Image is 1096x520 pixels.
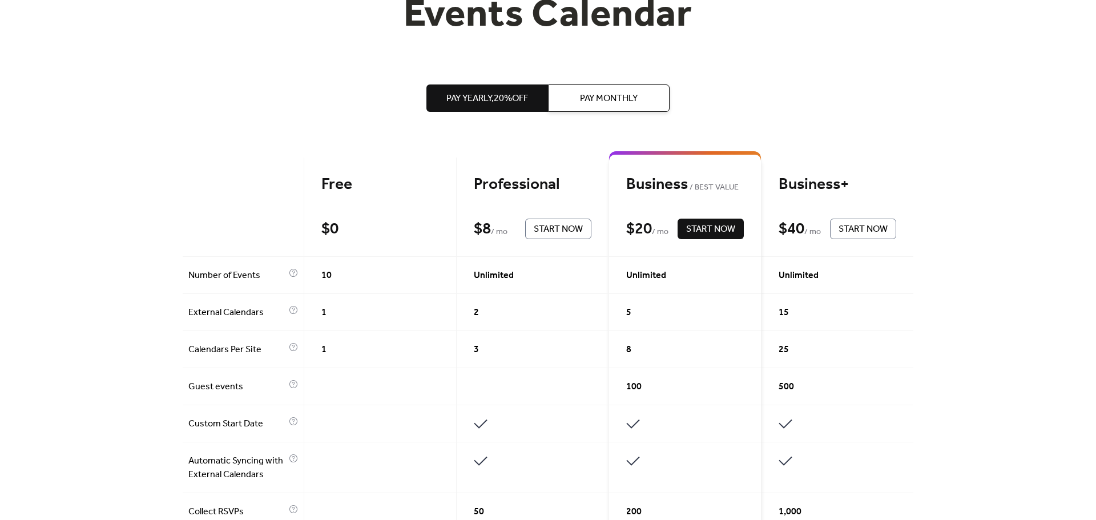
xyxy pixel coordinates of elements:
span: 50 [474,505,484,519]
span: 15 [779,306,789,320]
div: Business [626,175,744,195]
span: Pay Yearly, 20% off [446,92,528,106]
span: BEST VALUE [688,181,739,195]
button: Pay Monthly [548,84,670,112]
span: 100 [626,380,642,394]
button: Start Now [525,219,591,239]
div: $ 20 [626,219,652,239]
span: Custom Start Date [188,417,286,431]
span: 10 [321,269,332,283]
span: Pay Monthly [580,92,638,106]
span: Unlimited [626,269,666,283]
div: $ 0 [321,219,339,239]
span: External Calendars [188,306,286,320]
span: 2 [474,306,479,320]
span: Automatic Syncing with External Calendars [188,454,286,482]
span: 3 [474,343,479,357]
span: Start Now [534,223,583,236]
div: Free [321,175,439,195]
span: / mo [804,225,821,239]
button: Start Now [830,219,896,239]
span: Unlimited [779,269,819,283]
span: Unlimited [474,269,514,283]
span: Collect RSVPs [188,505,286,519]
span: Guest events [188,380,286,394]
span: / mo [652,225,668,239]
button: Start Now [678,219,744,239]
span: Calendars Per Site [188,343,286,357]
span: Start Now [839,223,888,236]
button: Pay Yearly,20%off [426,84,548,112]
span: 1,000 [779,505,801,519]
span: Start Now [686,223,735,236]
span: 200 [626,505,642,519]
div: $ 8 [474,219,491,239]
div: Professional [474,175,591,195]
span: 8 [626,343,631,357]
div: Business+ [779,175,896,195]
span: 25 [779,343,789,357]
span: 1 [321,306,327,320]
span: 1 [321,343,327,357]
div: $ 40 [779,219,804,239]
span: 5 [626,306,631,320]
span: 500 [779,380,794,394]
span: Number of Events [188,269,286,283]
span: / mo [491,225,507,239]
